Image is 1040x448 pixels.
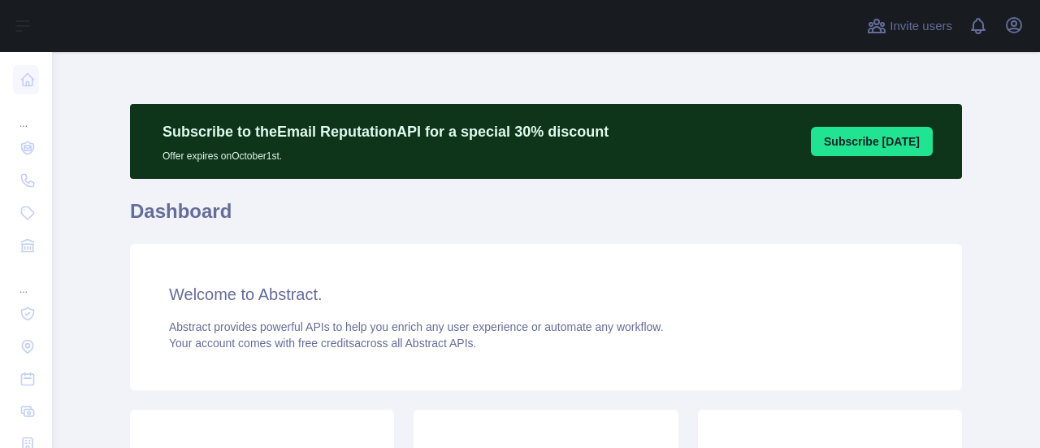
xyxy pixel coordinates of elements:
[298,337,354,350] span: free credits
[864,13,955,39] button: Invite users
[162,143,609,163] p: Offer expires on October 1st.
[890,17,952,36] span: Invite users
[811,127,933,156] button: Subscribe [DATE]
[13,98,39,130] div: ...
[169,337,476,350] span: Your account comes with across all Abstract APIs.
[169,283,923,306] h3: Welcome to Abstract.
[130,198,962,237] h1: Dashboard
[13,263,39,296] div: ...
[169,320,664,333] span: Abstract provides powerful APIs to help you enrich any user experience or automate any workflow.
[162,120,609,143] p: Subscribe to the Email Reputation API for a special 30 % discount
